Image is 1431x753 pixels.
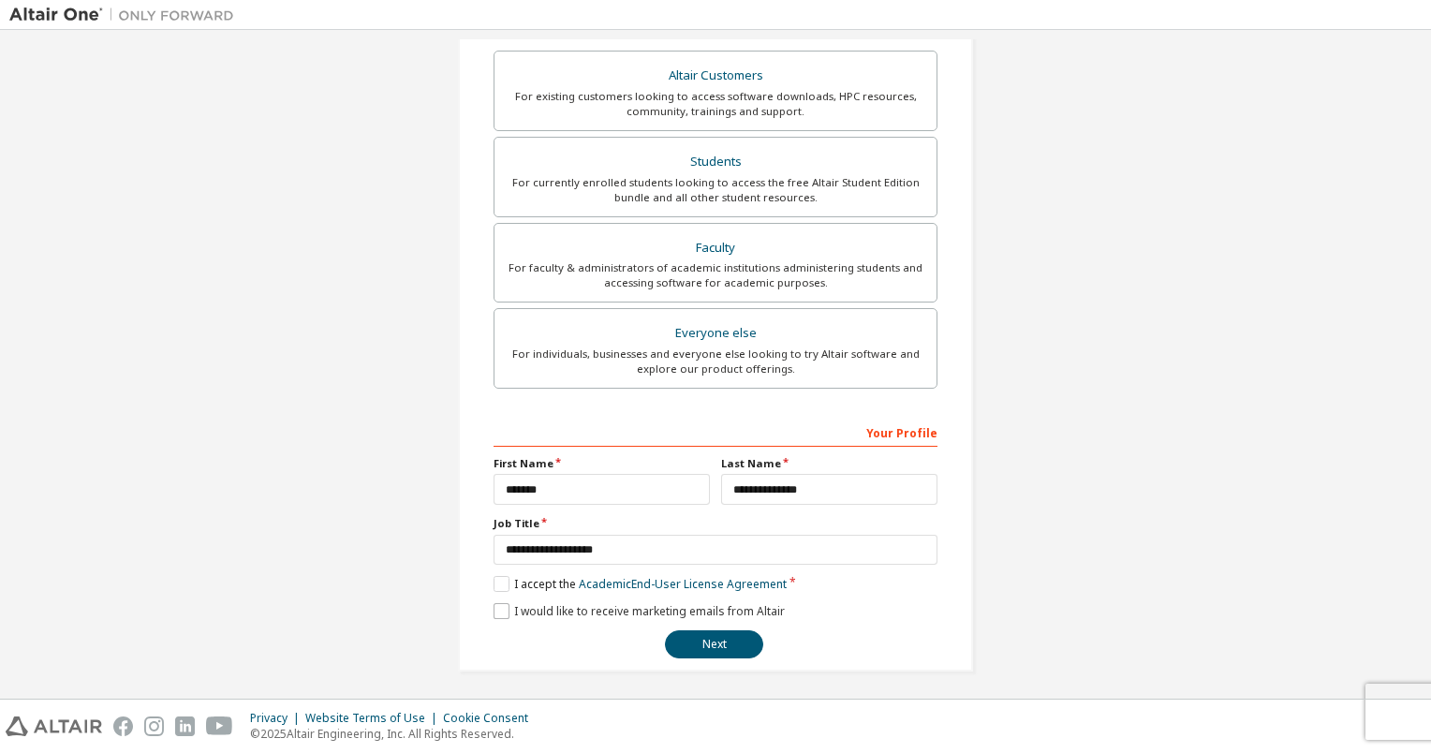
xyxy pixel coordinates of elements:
label: I would like to receive marketing emails from Altair [494,603,785,619]
img: Altair One [9,6,243,24]
div: Everyone else [506,320,925,347]
div: Altair Customers [506,63,925,89]
p: © 2025 Altair Engineering, Inc. All Rights Reserved. [250,726,539,742]
label: I accept the [494,576,787,592]
div: For individuals, businesses and everyone else looking to try Altair software and explore our prod... [506,347,925,376]
img: altair_logo.svg [6,716,102,736]
img: linkedin.svg [175,716,195,736]
div: Privacy [250,711,305,726]
img: instagram.svg [144,716,164,736]
div: Website Terms of Use [305,711,443,726]
a: Academic End-User License Agreement [579,576,787,592]
div: For currently enrolled students looking to access the free Altair Student Edition bundle and all ... [506,175,925,205]
label: First Name [494,456,710,471]
div: For faculty & administrators of academic institutions administering students and accessing softwa... [506,260,925,290]
button: Next [665,630,763,658]
label: Job Title [494,516,937,531]
div: For existing customers looking to access software downloads, HPC resources, community, trainings ... [506,89,925,119]
div: Cookie Consent [443,711,539,726]
div: Your Profile [494,417,937,447]
img: youtube.svg [206,716,233,736]
img: facebook.svg [113,716,133,736]
label: Last Name [721,456,937,471]
div: Students [506,149,925,175]
div: Faculty [506,235,925,261]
